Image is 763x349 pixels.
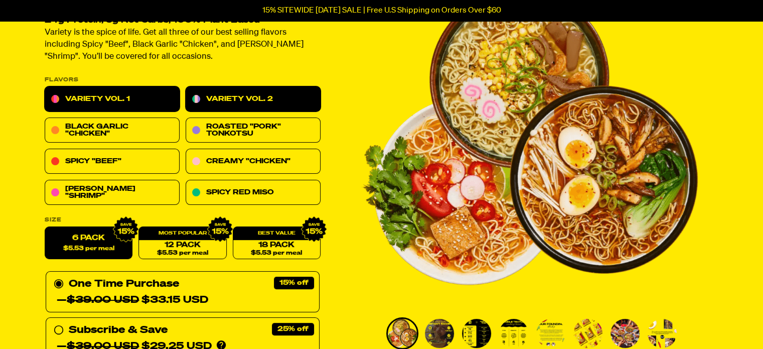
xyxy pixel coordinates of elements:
a: Creamy "Chicken" [186,149,321,174]
p: 15% SITEWIDE [DATE] SALE | Free U.S Shipping on Orders Over $60 [262,6,501,15]
img: IMG_9632.png [207,216,233,243]
div: Subscribe & Save [69,322,168,338]
p: Flavors [45,77,321,83]
img: IMG_9632.png [113,216,139,243]
span: $5.53 per meal [63,246,114,252]
img: Variety Vol. 1 [648,319,677,348]
img: Variety Vol. 1 [611,319,640,348]
del: $39.00 USD [67,295,139,305]
a: 18 Pack$5.53 per meal [232,227,320,260]
img: IMG_9632.png [300,216,327,243]
img: Variety Vol. 1 [388,319,417,348]
a: 12 Pack$5.53 per meal [138,227,226,260]
div: One Time Purchase [54,276,312,308]
span: $5.53 per meal [251,250,302,257]
a: Spicy "Beef" [45,149,180,174]
a: Roasted "Pork" Tonkotsu [186,118,321,143]
img: Variety Vol. 1 [462,319,491,348]
img: Variety Vol. 1 [573,319,602,348]
label: 6 Pack [45,227,132,260]
a: Spicy Red Miso [186,180,321,205]
img: Variety Vol. 1 [425,319,454,348]
span: $5.53 per meal [157,250,208,257]
a: Variety Vol. 2 [186,87,321,112]
a: [PERSON_NAME] "Shrimp" [45,180,180,205]
img: Variety Vol. 1 [536,319,565,348]
label: Size [45,217,321,223]
p: Variety is the spice of life. Get all three of our best selling flavors including Spicy "Beef", B... [45,27,321,63]
a: Black Garlic "Chicken" [45,118,180,143]
div: — $33.15 USD [57,292,208,308]
a: Variety Vol. 1 [45,87,180,112]
img: Variety Vol. 1 [499,319,528,348]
